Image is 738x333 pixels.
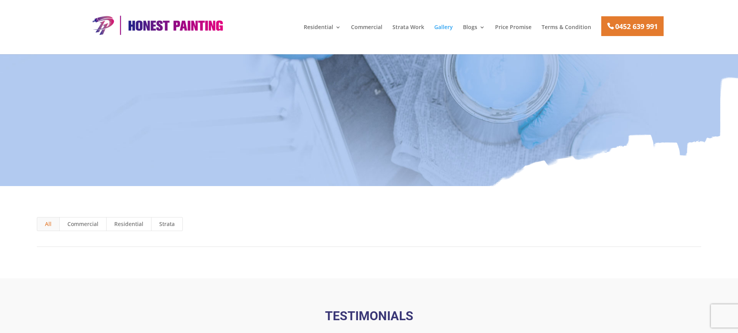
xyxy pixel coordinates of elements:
a: Residential [106,217,151,231]
img: Honest Painting [87,15,227,36]
a: Strata [151,217,183,231]
a: Terms & Condition [542,24,591,38]
a: Blogs [463,24,485,38]
a: All [37,217,60,231]
a: Gallery [434,24,453,38]
a: Commercial [351,24,382,38]
a: Strata Work [392,24,424,38]
a: Residential [304,24,341,38]
a: Price Promise [495,24,532,38]
a: Commercial [59,217,107,231]
h3: Testimonials [160,310,578,326]
a: 0452 639 991 [601,16,664,36]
